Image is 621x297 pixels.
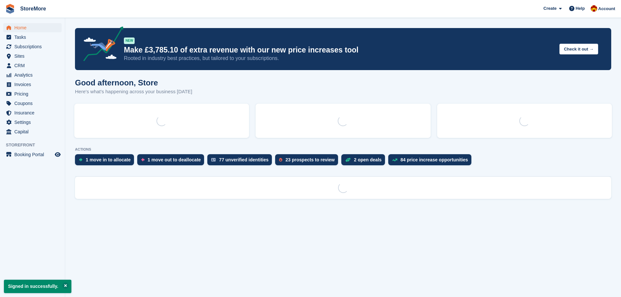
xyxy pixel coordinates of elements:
[79,158,82,162] img: move_ins_to_allocate_icon-fdf77a2bb77ea45bf5b3d319d69a93e2d87916cf1d5bf7949dd705db3b84f3ca.svg
[75,154,137,169] a: 1 move in to allocate
[543,5,556,12] span: Create
[14,42,53,51] span: Subscriptions
[3,99,62,108] a: menu
[286,157,335,162] div: 23 prospects to review
[279,158,282,162] img: prospect-51fa495bee0391a8d652442698ab0144808aea92771e9ea1ae160a38d050c398.svg
[3,52,62,61] a: menu
[3,61,62,70] a: menu
[14,70,53,80] span: Analytics
[3,23,62,32] a: menu
[148,157,201,162] div: 1 move out to deallocate
[14,23,53,32] span: Home
[124,45,554,55] p: Make £3,785.10 of extra revenue with our new price increases tool
[5,4,15,14] img: stora-icon-8386f47178a22dfd0bd8f6a31ec36ba5ce8667c1dd55bd0f319d3a0aa187defe.svg
[341,154,388,169] a: 2 open deals
[86,157,131,162] div: 1 move in to allocate
[3,70,62,80] a: menu
[345,157,351,162] img: deal-1b604bf984904fb50ccaf53a9ad4b4a5d6e5aea283cecdc64d6e3604feb123c2.svg
[4,280,71,293] p: Signed in successfully.
[559,44,598,54] button: Check it out →
[75,88,192,96] p: Here's what's happening across your business [DATE]
[137,154,207,169] a: 1 move out to deallocate
[124,55,554,62] p: Rooted in industry best practices, but tailored to your subscriptions.
[6,142,65,148] span: Storefront
[591,5,597,12] img: Store More Team
[388,154,475,169] a: 84 price increase opportunities
[211,158,216,162] img: verify_identity-adf6edd0f0f0b5bbfe63781bf79b02c33cf7c696d77639b501bdc392416b5a36.svg
[54,151,62,158] a: Preview store
[401,157,468,162] div: 84 price increase opportunities
[3,33,62,42] a: menu
[207,154,275,169] a: 77 unverified identities
[14,99,53,108] span: Coupons
[14,80,53,89] span: Invoices
[14,118,53,127] span: Settings
[3,150,62,159] a: menu
[275,154,341,169] a: 23 prospects to review
[75,78,192,87] h1: Good afternoon, Store
[14,108,53,117] span: Insurance
[598,6,615,12] span: Account
[14,127,53,136] span: Capital
[18,3,49,14] a: StoreMore
[3,42,62,51] a: menu
[14,52,53,61] span: Sites
[576,5,585,12] span: Help
[14,89,53,98] span: Pricing
[354,157,382,162] div: 2 open deals
[392,158,397,161] img: price_increase_opportunities-93ffe204e8149a01c8c9dc8f82e8f89637d9d84a8eef4429ea346261dce0b2c0.svg
[75,147,611,152] p: ACTIONS
[14,33,53,42] span: Tasks
[3,80,62,89] a: menu
[78,26,124,64] img: price-adjustments-announcement-icon-8257ccfd72463d97f412b2fc003d46551f7dbcb40ab6d574587a9cd5c0d94...
[14,150,53,159] span: Booking Portal
[141,158,144,162] img: move_outs_to_deallocate_icon-f764333ba52eb49d3ac5e1228854f67142a1ed5810a6f6cc68b1a99e826820c5.svg
[219,157,269,162] div: 77 unverified identities
[3,108,62,117] a: menu
[3,127,62,136] a: menu
[3,118,62,127] a: menu
[3,89,62,98] a: menu
[14,61,53,70] span: CRM
[124,37,135,44] div: NEW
